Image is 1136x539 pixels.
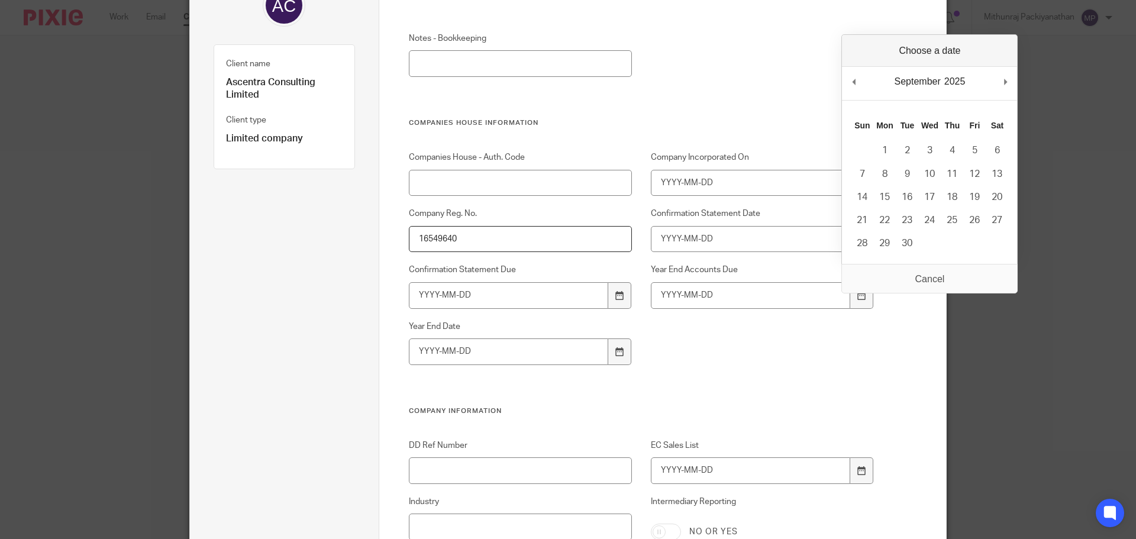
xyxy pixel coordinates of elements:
[851,186,873,209] button: 14
[409,406,874,416] h3: Company Information
[943,73,967,91] div: 2025
[896,139,918,162] button: 2
[991,121,1004,130] abbr: Saturday
[409,208,632,220] label: Company Reg. No.
[893,73,943,91] div: September
[941,163,963,186] button: 11
[873,209,896,232] button: 22
[409,151,632,163] label: Companies House - Auth. Code
[409,264,632,276] label: Confirmation Statement Due
[970,121,980,130] abbr: Friday
[851,209,873,232] button: 21
[963,139,986,162] button: 5
[999,73,1011,91] button: Next Month
[226,114,266,126] label: Client type
[651,457,851,484] input: YYYY-MM-DD
[941,186,963,209] button: 18
[918,209,941,232] button: 24
[873,139,896,162] button: 1
[851,232,873,255] button: 28
[854,121,870,130] abbr: Sunday
[986,163,1008,186] button: 13
[848,73,860,91] button: Previous Month
[409,496,632,508] label: Industry
[873,232,896,255] button: 29
[876,121,893,130] abbr: Monday
[651,170,851,196] input: YYYY-MM-DD
[945,121,960,130] abbr: Thursday
[941,139,963,162] button: 4
[896,163,918,186] button: 9
[851,163,873,186] button: 7
[409,440,632,451] label: DD Ref Number
[409,118,874,128] h3: Companies House Information
[409,282,609,309] input: YYYY-MM-DD
[689,526,738,538] label: No or yes
[918,139,941,162] button: 3
[226,133,343,145] p: Limited company
[918,163,941,186] button: 10
[651,208,874,220] label: Confirmation Statement Date
[896,209,918,232] button: 23
[918,186,941,209] button: 17
[901,121,915,130] abbr: Tuesday
[409,338,609,365] input: YYYY-MM-DD
[651,264,874,276] label: Year End Accounts Due
[651,282,851,309] input: Use the arrow keys to pick a date
[651,440,874,451] label: EC Sales List
[409,321,632,333] label: Year End Date
[896,232,918,255] button: 30
[896,186,918,209] button: 16
[921,121,938,130] abbr: Wednesday
[226,58,270,70] label: Client name
[963,163,986,186] button: 12
[986,186,1008,209] button: 20
[941,209,963,232] button: 25
[986,139,1008,162] button: 6
[651,496,874,515] label: Intermediary Reporting
[986,209,1008,232] button: 27
[651,226,851,253] input: YYYY-MM-DD
[651,151,874,163] label: Company Incorporated On
[226,76,343,102] p: Ascentra Consulting Limited
[873,163,896,186] button: 8
[873,186,896,209] button: 15
[963,186,986,209] button: 19
[963,209,986,232] button: 26
[409,33,632,44] label: Notes - Bookkeeping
